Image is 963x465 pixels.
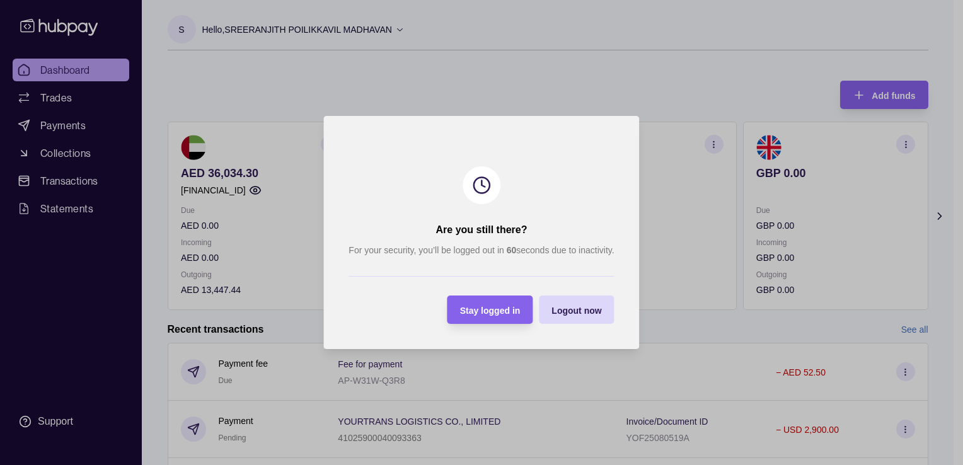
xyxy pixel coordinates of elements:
span: Stay logged in [460,306,521,316]
button: Stay logged in [447,296,533,324]
button: Logout now [539,296,614,324]
span: Logout now [551,306,601,316]
strong: 60 [507,245,517,255]
p: For your security, you’ll be logged out in seconds due to inactivity. [349,243,614,257]
h2: Are you still there? [436,223,528,237]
